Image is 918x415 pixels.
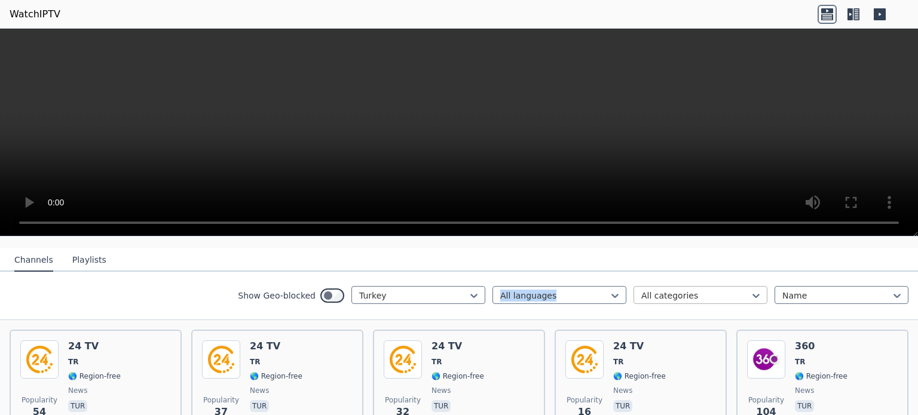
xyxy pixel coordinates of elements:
[68,400,87,412] p: tur
[250,371,302,381] span: 🌎 Region-free
[795,340,847,352] h6: 360
[385,395,421,405] span: Popularity
[68,386,87,395] span: news
[250,400,269,412] p: tur
[68,357,78,367] span: TR
[250,386,269,395] span: news
[795,400,814,412] p: tur
[747,340,785,379] img: 360
[613,400,632,412] p: tur
[68,371,121,381] span: 🌎 Region-free
[238,290,316,302] label: Show Geo-blocked
[72,249,106,272] button: Playlists
[432,357,442,367] span: TR
[432,386,451,395] span: news
[567,395,602,405] span: Popularity
[613,357,623,367] span: TR
[202,340,240,379] img: 24 TV
[68,340,121,352] h6: 24 TV
[795,386,814,395] span: news
[203,395,239,405] span: Popularity
[795,357,805,367] span: TR
[565,340,604,379] img: 24 TV
[10,7,60,21] a: WatchIPTV
[748,395,784,405] span: Popularity
[432,400,451,412] p: tur
[250,340,302,352] h6: 24 TV
[22,395,57,405] span: Popularity
[795,371,847,381] span: 🌎 Region-free
[20,340,59,379] img: 24 TV
[613,340,666,352] h6: 24 TV
[613,371,666,381] span: 🌎 Region-free
[613,386,632,395] span: news
[432,340,484,352] h6: 24 TV
[432,371,484,381] span: 🌎 Region-free
[384,340,422,379] img: 24 TV
[250,357,260,367] span: TR
[14,249,53,272] button: Channels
